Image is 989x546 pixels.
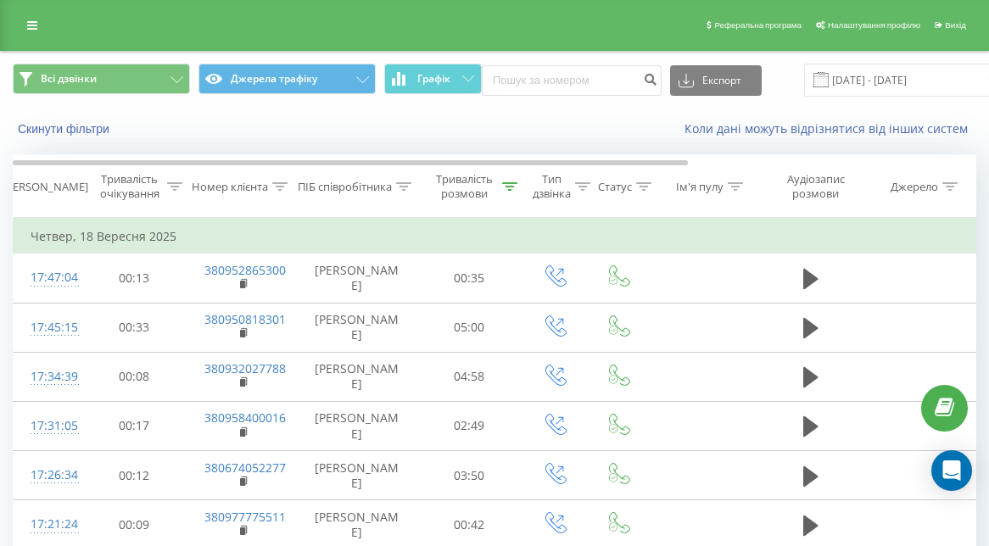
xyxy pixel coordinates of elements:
button: Джерела трафіку [198,64,376,94]
a: 380952865300 [204,262,286,278]
button: Графік [384,64,482,94]
td: [PERSON_NAME] [298,451,416,500]
div: Джерело [891,180,938,194]
td: 05:00 [416,303,522,352]
td: 00:12 [81,451,187,500]
div: Тип дзвінка [533,172,571,201]
td: [PERSON_NAME] [298,303,416,352]
td: 00:08 [81,352,187,401]
input: Пошук за номером [482,65,662,96]
a: 380977775511 [204,509,286,525]
a: 380674052277 [204,460,286,476]
div: Номер клієнта [192,180,268,194]
span: Реферальна програма [714,20,802,30]
div: 17:31:05 [31,409,64,443]
a: 380932027788 [204,360,286,376]
span: Налаштування профілю [828,20,920,30]
td: [PERSON_NAME] [298,253,416,303]
button: Скинути фільтри [13,121,118,136]
td: 00:13 [81,253,187,303]
a: 380958400016 [204,409,286,426]
div: Open Intercom Messenger [931,450,972,491]
td: 03:50 [416,451,522,500]
div: Тривалість розмови [431,172,498,201]
div: ПІБ співробітника [298,180,392,194]
span: Всі дзвінки [41,72,97,86]
td: 00:33 [81,303,187,352]
div: Аудіозапис розмови [774,172,857,201]
td: 02:49 [416,401,522,450]
span: Графік [417,73,450,85]
td: 04:58 [416,352,522,401]
div: 17:26:34 [31,459,64,492]
button: Всі дзвінки [13,64,190,94]
div: 17:34:39 [31,360,64,393]
a: Коли дані можуть відрізнятися вiд інших систем [684,120,976,136]
div: Ім'я пулу [676,180,724,194]
button: Експорт [670,65,762,96]
div: 17:47:04 [31,261,64,294]
div: Статус [598,180,632,194]
span: Вихід [945,20,966,30]
td: [PERSON_NAME] [298,401,416,450]
div: 17:45:15 [31,311,64,344]
div: 17:21:24 [31,508,64,541]
a: 380950818301 [204,311,286,327]
div: Тривалість очікування [96,172,163,201]
td: [PERSON_NAME] [298,352,416,401]
td: 00:35 [416,253,522,303]
div: [PERSON_NAME] [3,180,88,194]
td: 00:17 [81,401,187,450]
